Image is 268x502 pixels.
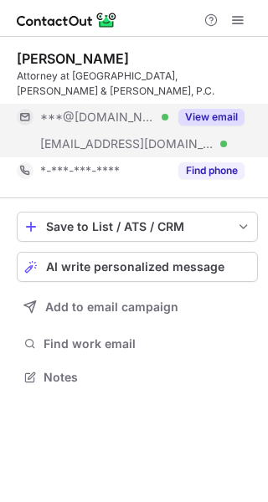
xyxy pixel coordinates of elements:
[46,220,229,233] div: Save to List / ATS / CRM
[40,110,156,125] span: ***@[DOMAIN_NAME]
[45,300,178,314] span: Add to email campaign
[178,162,245,179] button: Reveal Button
[17,212,258,242] button: save-profile-one-click
[17,10,117,30] img: ContactOut v5.3.10
[17,252,258,282] button: AI write personalized message
[17,50,129,67] div: [PERSON_NAME]
[46,260,224,274] span: AI write personalized message
[17,292,258,322] button: Add to email campaign
[44,336,251,351] span: Find work email
[17,69,258,99] div: Attorney at [GEOGRAPHIC_DATA], [PERSON_NAME] & [PERSON_NAME], P.C.
[44,370,251,385] span: Notes
[17,366,258,389] button: Notes
[17,332,258,356] button: Find work email
[40,136,214,151] span: [EMAIL_ADDRESS][DOMAIN_NAME]
[178,109,245,125] button: Reveal Button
